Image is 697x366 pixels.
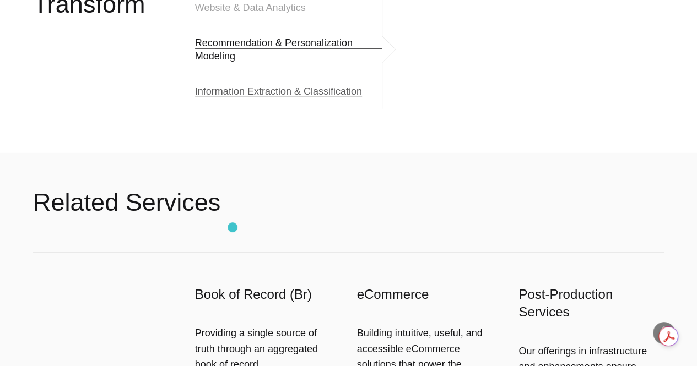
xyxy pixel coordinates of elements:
[33,186,220,219] h2: Related Services
[357,286,503,303] h3: eCommerce
[518,286,664,321] h3: Post-Production Services
[653,322,675,344] button: Back to Top
[195,36,382,63] span: Recommendation & Personalization Modeling
[195,286,341,303] h3: Book of Record (Br)
[195,85,362,98] span: Information Extraction & Classification
[195,2,306,13] span: Website & Data Analytics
